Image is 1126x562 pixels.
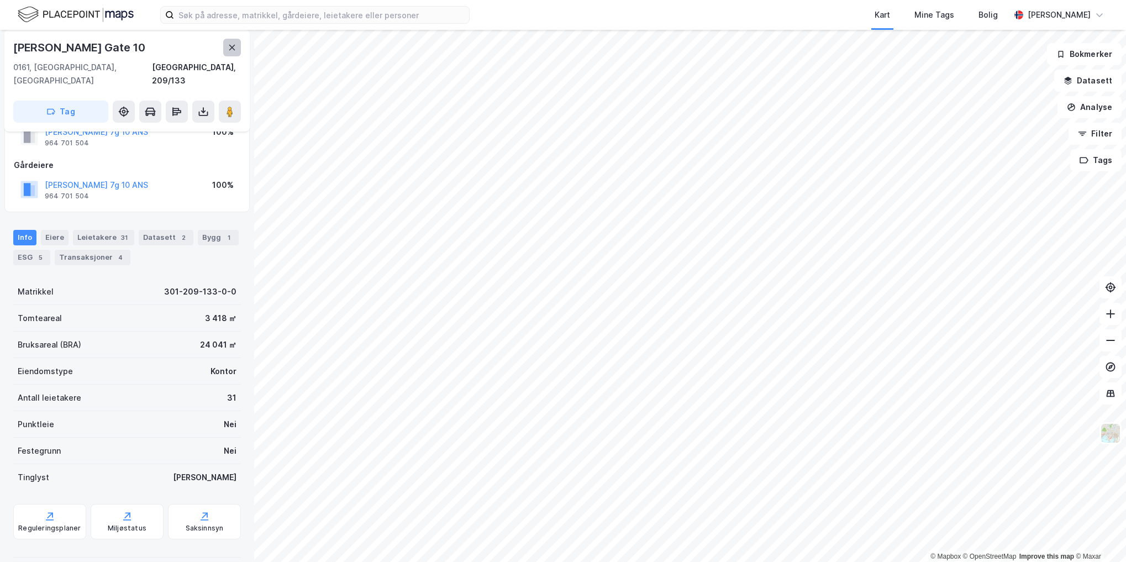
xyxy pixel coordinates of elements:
[35,252,46,263] div: 5
[875,8,890,22] div: Kart
[212,125,234,139] div: 100%
[119,232,130,243] div: 31
[13,230,36,245] div: Info
[164,285,236,298] div: 301-209-133-0-0
[73,230,134,245] div: Leietakere
[978,8,998,22] div: Bolig
[18,418,54,431] div: Punktleie
[18,5,134,24] img: logo.f888ab2527a4732fd821a326f86c7f29.svg
[1057,96,1122,118] button: Analyse
[1019,553,1074,560] a: Improve this map
[18,524,81,533] div: Reguleringsplaner
[178,232,189,243] div: 2
[1069,123,1122,145] button: Filter
[18,471,49,484] div: Tinglyst
[963,553,1017,560] a: OpenStreetMap
[211,365,236,378] div: Kontor
[224,444,236,458] div: Nei
[152,61,241,87] div: [GEOGRAPHIC_DATA], 209/133
[1070,149,1122,171] button: Tags
[139,230,193,245] div: Datasett
[227,391,236,405] div: 31
[18,285,54,298] div: Matrikkel
[45,139,89,148] div: 964 701 504
[1100,423,1121,444] img: Z
[224,418,236,431] div: Nei
[18,338,81,351] div: Bruksareal (BRA)
[18,391,81,405] div: Antall leietakere
[186,524,224,533] div: Saksinnsyn
[14,159,240,172] div: Gårdeiere
[18,312,62,325] div: Tomteareal
[1071,509,1126,562] iframe: Chat Widget
[174,7,469,23] input: Søk på adresse, matrikkel, gårdeiere, leietakere eller personer
[1028,8,1091,22] div: [PERSON_NAME]
[115,252,126,263] div: 4
[13,61,152,87] div: 0161, [GEOGRAPHIC_DATA], [GEOGRAPHIC_DATA]
[198,230,239,245] div: Bygg
[18,365,73,378] div: Eiendomstype
[930,553,961,560] a: Mapbox
[173,471,236,484] div: [PERSON_NAME]
[13,101,108,123] button: Tag
[212,178,234,192] div: 100%
[18,444,61,458] div: Festegrunn
[1054,70,1122,92] button: Datasett
[45,192,89,201] div: 964 701 504
[108,524,146,533] div: Miljøstatus
[55,250,130,265] div: Transaksjoner
[200,338,236,351] div: 24 041 ㎡
[205,312,236,325] div: 3 418 ㎡
[1047,43,1122,65] button: Bokmerker
[13,250,50,265] div: ESG
[41,230,69,245] div: Eiere
[13,39,148,56] div: [PERSON_NAME] Gate 10
[223,232,234,243] div: 1
[914,8,954,22] div: Mine Tags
